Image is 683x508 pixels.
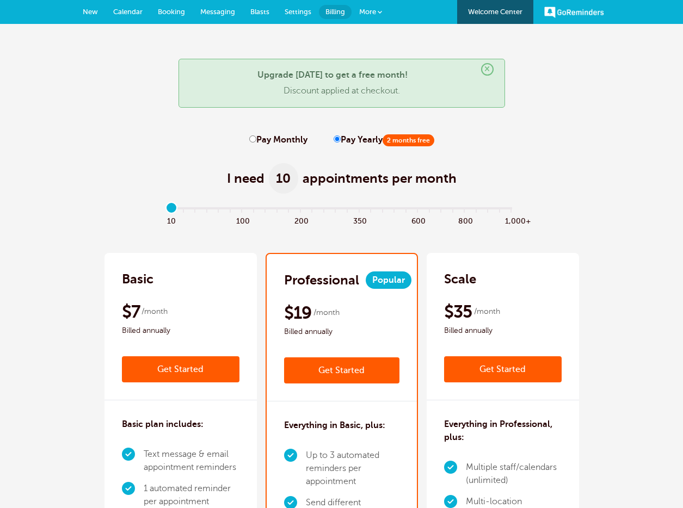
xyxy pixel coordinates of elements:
[313,306,340,319] span: /month
[294,214,306,226] span: 200
[249,135,307,145] label: Pay Monthly
[411,214,423,226] span: 600
[383,134,434,146] span: 2 months free
[249,135,256,143] input: Pay Monthly
[284,419,385,432] h3: Everything in Basic, plus:
[190,86,494,96] p: Discount applied at checkout.
[113,8,143,16] span: Calendar
[325,8,345,16] span: Billing
[505,214,517,226] span: 1,000+
[227,170,264,187] span: I need
[284,302,312,324] span: $19
[200,8,235,16] span: Messaging
[353,214,365,226] span: 350
[366,271,411,289] span: Popular
[303,170,457,187] span: appointments per month
[269,163,298,194] span: 10
[122,356,239,382] a: Get Started
[83,8,98,16] span: New
[285,8,311,16] span: Settings
[444,270,476,288] h2: Scale
[466,457,562,491] li: Multiple staff/calendars (unlimited)
[444,324,562,337] span: Billed annually
[319,5,352,19] a: Billing
[474,305,500,318] span: /month
[359,8,376,16] span: More
[458,214,470,226] span: 800
[444,418,562,444] h3: Everything in Professional, plus:
[122,324,239,337] span: Billed annually
[334,135,341,143] input: Pay Yearly2 months free
[284,271,359,289] h2: Professional
[444,301,472,323] span: $35
[122,270,153,288] h2: Basic
[144,444,239,478] li: Text message & email appointment reminders
[122,301,140,323] span: $7
[306,445,399,492] li: Up to 3 automated reminders per appointment
[158,8,185,16] span: Booking
[481,63,494,76] span: ×
[166,214,178,226] span: 10
[284,325,399,338] span: Billed annually
[284,357,399,383] a: Get Started
[122,418,204,431] h3: Basic plan includes:
[334,135,434,145] label: Pay Yearly
[236,214,248,226] span: 100
[250,8,269,16] span: Blasts
[444,356,562,382] a: Get Started
[257,70,408,80] strong: Upgrade [DATE] to get a free month!
[141,305,168,318] span: /month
